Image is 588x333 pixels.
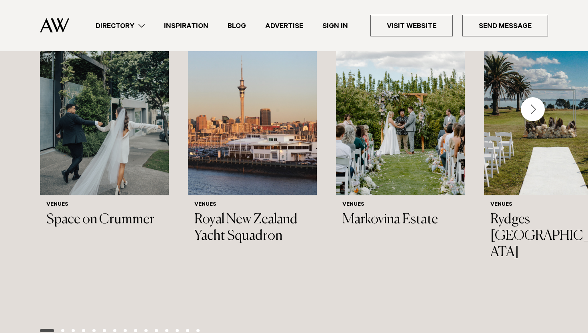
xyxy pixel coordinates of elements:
[194,212,310,245] h3: Royal New Zealand Yacht Squadron
[336,22,465,316] swiper-slide: 3 / 44
[40,22,169,316] swiper-slide: 1 / 44
[188,22,317,251] a: Auckland Weddings Venues | Royal New Zealand Yacht Squadron Venues Royal New Zealand Yacht Squadron
[336,22,465,235] a: Ceremony styling at Markovina Estate Venues Markovina Estate
[40,22,169,235] a: Just married in Ponsonby Venues Space on Crummer
[46,202,162,209] h6: Venues
[86,20,154,31] a: Directory
[342,212,458,228] h3: Markovina Estate
[218,20,256,31] a: Blog
[40,22,169,195] img: Just married in Ponsonby
[46,212,162,228] h3: Space on Crummer
[40,18,69,33] img: Auckland Weddings Logo
[188,22,317,316] swiper-slide: 2 / 44
[370,15,453,36] a: Visit Website
[188,22,317,195] img: Auckland Weddings Venues | Royal New Zealand Yacht Squadron
[342,202,458,209] h6: Venues
[194,202,310,209] h6: Venues
[462,15,548,36] a: Send Message
[256,20,313,31] a: Advertise
[154,20,218,31] a: Inspiration
[336,22,465,195] img: Ceremony styling at Markovina Estate
[313,20,358,31] a: Sign In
